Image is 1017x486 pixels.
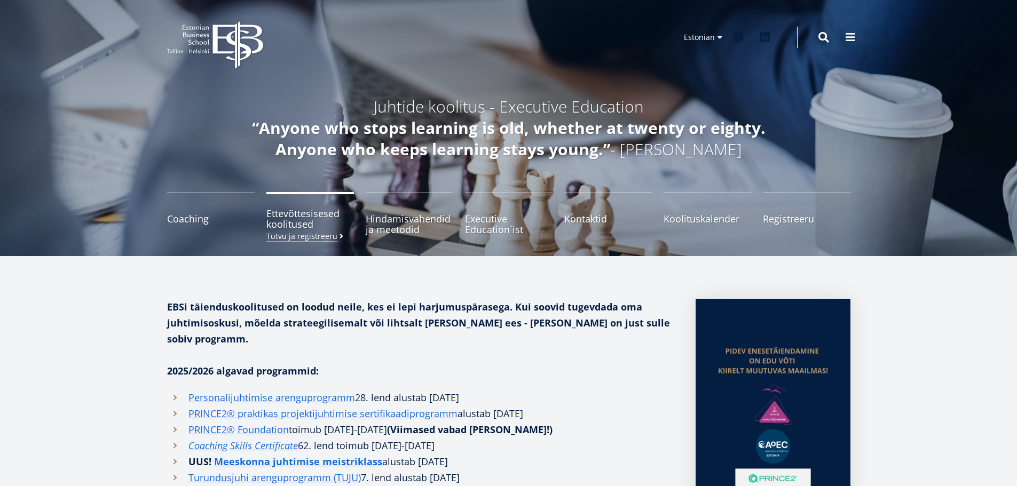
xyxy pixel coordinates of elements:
a: Koolituskalender [664,192,751,235]
a: Kontaktid [564,192,652,235]
h5: - [PERSON_NAME] [226,117,792,160]
li: toimub [DATE]-[DATE] [167,421,674,437]
a: Turundusjuhi arenguprogramm (TUJU) [188,469,361,485]
li: 7. lend alustab [DATE] [167,469,674,485]
a: Meeskonna juhtimise meistriklass [214,453,382,469]
a: Ettevõttesisesed koolitusedTutvu ja registreeru [266,192,354,235]
span: Ettevõttesisesed koolitused [266,208,354,229]
li: 62. lend toimub [DATE]-[DATE] [167,437,674,453]
em: Coaching Skills Certificate [188,439,298,452]
a: Coaching Skills Certificate [188,437,298,453]
strong: UUS! [188,455,211,468]
li: 28. lend alustab [DATE] [167,389,674,405]
a: Foundation [238,421,289,437]
a: Coaching [167,192,255,235]
span: Registreeru [763,213,850,224]
a: Executive Education´ist [465,192,553,235]
span: Koolituskalender [664,213,751,224]
span: Kontaktid [564,213,652,224]
span: Executive Education´ist [465,213,553,235]
a: PRINCE2® praktikas projektijuhtimise sertifikaadiprogramm [188,405,458,421]
a: ® [227,421,235,437]
strong: EBSi täienduskoolitused on loodud neile, kes ei lepi harjumuspärasega. Kui soovid tugevdada oma j... [167,300,670,345]
span: Hindamisvahendid ja meetodid [366,213,453,235]
h5: Juhtide koolitus - Executive Education [226,96,792,117]
strong: Meeskonna juhtimise meistriklass [214,455,382,468]
a: PRINCE2 [188,421,227,437]
em: “Anyone who stops learning is old, whether at twenty or eighty. Anyone who keeps learning stays y... [252,117,766,160]
strong: (Viimased vabad [PERSON_NAME]!) [387,423,553,436]
li: alustab [DATE] [167,453,674,469]
a: Facebook [728,27,749,48]
small: Tutvu ja registreeru [266,232,345,240]
span: Coaching [167,213,255,224]
a: Registreeru [763,192,850,235]
a: Linkedin [754,27,776,48]
strong: 2025/2026 algavad programmid: [167,364,319,377]
a: Personalijuhtimise arenguprogramm [188,389,355,405]
a: Hindamisvahendid ja meetodid [366,192,453,235]
li: alustab [DATE] [167,405,674,421]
